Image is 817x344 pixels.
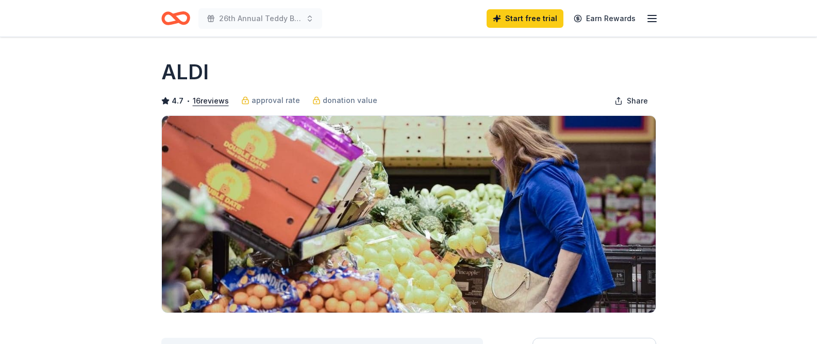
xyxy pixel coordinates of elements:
a: Home [161,6,190,30]
button: 26th Annual Teddy Bear Tea [198,8,322,29]
button: Share [606,91,656,111]
span: • [186,97,190,105]
a: approval rate [241,94,300,107]
a: donation value [312,94,377,107]
a: Start free trial [487,9,563,28]
img: Image for ALDI [162,116,656,313]
span: 4.7 [172,95,184,107]
span: Share [627,95,648,107]
a: Earn Rewards [568,9,642,28]
h1: ALDI [161,58,209,87]
span: 26th Annual Teddy Bear Tea [219,12,302,25]
span: approval rate [252,94,300,107]
button: 16reviews [193,95,229,107]
span: donation value [323,94,377,107]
